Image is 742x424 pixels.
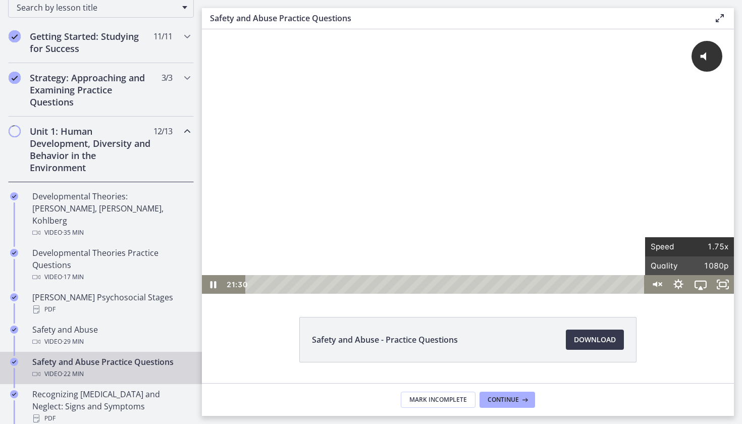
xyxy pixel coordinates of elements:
span: 11 / 11 [153,30,172,42]
div: Developmental Theories: [PERSON_NAME], [PERSON_NAME], Kohlberg [32,190,190,239]
span: · 29 min [62,336,84,348]
a: Download [566,330,624,350]
h2: Strategy: Approaching and Examining Practice Questions [30,72,153,108]
button: Fullscreen [510,246,532,264]
span: 1.75x [488,208,526,227]
span: Continue [488,396,519,404]
span: Safety and Abuse - Practice Questions [312,334,458,346]
h3: Safety and Abuse Practice Questions [210,12,698,24]
span: · 35 min [62,227,84,239]
i: Completed [10,249,18,257]
div: Safety and Abuse Practice Questions [32,356,190,380]
div: PDF [32,303,190,315]
span: Search by lesson title [17,2,177,13]
i: Completed [10,326,18,334]
span: 12 / 13 [153,125,172,137]
i: Completed [10,192,18,200]
i: Completed [9,30,21,42]
button: Airplay [488,246,510,264]
div: Safety and Abuse [32,324,190,348]
div: Video [32,271,190,283]
i: Completed [9,72,21,84]
iframe: Video Lesson [202,29,734,294]
button: Speed1.75x [443,208,532,227]
h2: Unit 1: Human Development, Diversity and Behavior in the Environment [30,125,153,174]
span: Speed [449,208,488,227]
span: Download [574,334,616,346]
div: Video [32,368,190,380]
span: Mark Incomplete [409,396,467,404]
button: Quality1080p [443,227,532,246]
button: Unmute [443,246,465,264]
button: Continue [480,392,535,408]
button: Hide settings menu [465,246,488,264]
i: Completed [10,358,18,366]
i: Completed [10,293,18,301]
div: Video [32,227,190,239]
span: · 17 min [62,271,84,283]
h2: Getting Started: Studying for Success [30,30,153,55]
span: 1080p [488,227,526,246]
span: · 22 min [62,368,84,380]
div: Video [32,336,190,348]
span: 3 / 3 [162,72,172,84]
div: [PERSON_NAME] Psychosocial Stages [32,291,190,315]
span: Quality [449,227,488,246]
i: Completed [10,390,18,398]
button: Mark Incomplete [401,392,475,408]
div: Developmental Theories Practice Questions [32,247,190,283]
